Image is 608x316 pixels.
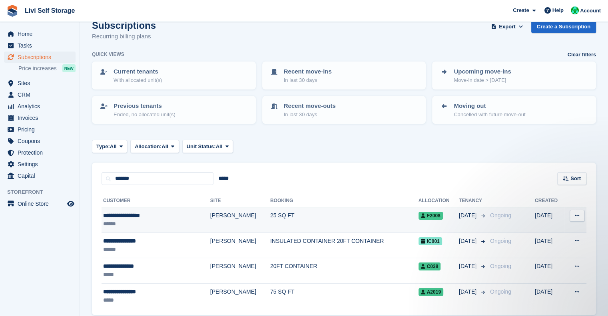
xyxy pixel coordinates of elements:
[490,263,511,269] span: Ongoing
[535,207,564,233] td: [DATE]
[419,212,443,220] span: F2008
[459,288,478,296] span: [DATE]
[535,195,564,207] th: Created
[499,23,515,31] span: Export
[284,76,332,84] p: In last 30 days
[4,124,76,135] a: menu
[459,262,478,270] span: [DATE]
[18,159,66,170] span: Settings
[4,135,76,147] a: menu
[284,67,332,76] p: Recent move-ins
[570,175,581,183] span: Sort
[4,40,76,51] a: menu
[490,212,511,219] span: Ongoing
[4,198,76,209] a: menu
[270,233,419,258] td: INSULATED CONTAINER 20FT CONTAINER
[18,135,66,147] span: Coupons
[22,4,78,17] a: Livi Self Storage
[114,76,162,84] p: With allocated unit(s)
[459,211,478,220] span: [DATE]
[419,195,459,207] th: Allocation
[4,147,76,158] a: menu
[114,67,162,76] p: Current tenants
[4,112,76,123] a: menu
[490,20,525,33] button: Export
[552,6,564,14] span: Help
[419,237,442,245] span: IC001
[4,52,76,63] a: menu
[114,101,175,111] p: Previous tenants
[18,198,66,209] span: Online Store
[18,112,66,123] span: Invoices
[110,143,117,151] span: All
[18,170,66,181] span: Capital
[535,258,564,284] td: [DATE]
[567,51,596,59] a: Clear filters
[210,195,270,207] th: Site
[580,7,601,15] span: Account
[210,233,270,258] td: [PERSON_NAME]
[459,195,487,207] th: Tenancy
[18,52,66,63] span: Subscriptions
[18,78,66,89] span: Sites
[92,32,156,41] p: Recurring billing plans
[102,195,210,207] th: Customer
[7,188,80,196] span: Storefront
[96,143,110,151] span: Type:
[263,62,425,89] a: Recent move-ins In last 30 days
[92,20,156,31] h1: Subscriptions
[18,28,66,40] span: Home
[210,207,270,233] td: [PERSON_NAME]
[4,28,76,40] a: menu
[62,64,76,72] div: NEW
[4,159,76,170] a: menu
[490,288,511,295] span: Ongoing
[419,288,443,296] span: A2019
[571,6,579,14] img: Joe Robertson
[114,111,175,119] p: Ended, no allocated unit(s)
[490,238,511,244] span: Ongoing
[4,101,76,112] a: menu
[130,140,179,153] button: Allocation: All
[4,89,76,100] a: menu
[419,262,441,270] span: C038
[135,143,161,151] span: Allocation:
[216,143,223,151] span: All
[270,207,419,233] td: 25 SQ FT
[18,101,66,112] span: Analytics
[18,40,66,51] span: Tasks
[433,97,595,123] a: Moving out Cancelled with future move-out
[459,237,478,245] span: [DATE]
[4,78,76,89] a: menu
[92,140,127,153] button: Type: All
[18,64,76,73] a: Price increases NEW
[454,101,525,111] p: Moving out
[270,283,419,308] td: 75 SQ FT
[284,101,336,111] p: Recent move-outs
[210,283,270,308] td: [PERSON_NAME]
[210,258,270,284] td: [PERSON_NAME]
[284,111,336,119] p: In last 30 days
[535,233,564,258] td: [DATE]
[18,147,66,158] span: Protection
[187,143,216,151] span: Unit Status:
[6,5,18,17] img: stora-icon-8386f47178a22dfd0bd8f6a31ec36ba5ce8667c1dd55bd0f319d3a0aa187defe.svg
[454,76,511,84] p: Move-in date > [DATE]
[4,170,76,181] a: menu
[182,140,233,153] button: Unit Status: All
[93,62,255,89] a: Current tenants With allocated unit(s)
[454,67,511,76] p: Upcoming move-ins
[433,62,595,89] a: Upcoming move-ins Move-in date > [DATE]
[531,20,596,33] a: Create a Subscription
[93,97,255,123] a: Previous tenants Ended, no allocated unit(s)
[263,97,425,123] a: Recent move-outs In last 30 days
[66,199,76,209] a: Preview store
[270,258,419,284] td: 20FT CONTAINER
[535,283,564,308] td: [DATE]
[270,195,419,207] th: Booking
[454,111,525,119] p: Cancelled with future move-out
[161,143,168,151] span: All
[18,124,66,135] span: Pricing
[18,65,57,72] span: Price increases
[513,6,529,14] span: Create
